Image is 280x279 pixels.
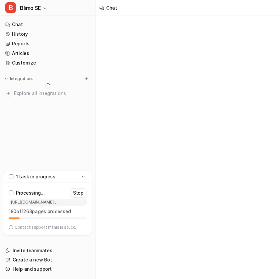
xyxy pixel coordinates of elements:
[3,255,93,264] a: Create a new Bot
[20,3,41,13] span: Blimo SE
[3,29,93,39] a: History
[84,76,89,81] img: menu_add.svg
[5,90,12,97] img: explore all integrations
[3,75,35,82] button: Integrations
[70,188,87,198] button: Stop
[14,88,90,99] span: Explore all integrations
[10,76,34,81] p: Integrations
[73,190,84,196] p: Stop
[16,190,44,196] p: Processing...
[3,58,93,68] a: Customize
[9,199,87,206] span: [URL][DOMAIN_NAME][DOMAIN_NAME]
[3,39,93,48] a: Reports
[4,76,9,81] img: expand menu
[5,2,16,13] span: B
[3,246,93,255] a: Invite teammates
[3,49,93,58] a: Articles
[3,20,93,29] a: Chat
[106,4,117,11] div: Chat
[15,225,76,230] p: Contact support if this is stuck.
[9,208,87,215] p: 180 of 1263 pages processed
[16,173,55,180] p: 1 task in progress
[3,89,93,98] a: Explore all integrations
[3,264,93,274] a: Help and support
